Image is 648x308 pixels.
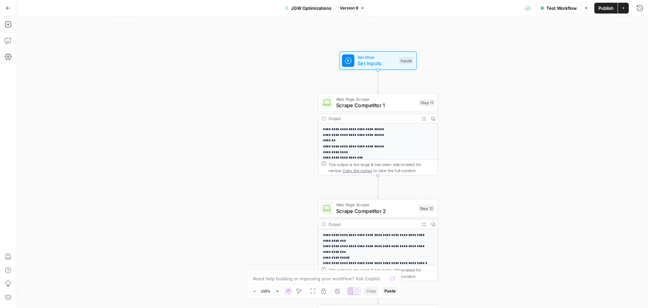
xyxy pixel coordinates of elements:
button: Test Workflow [536,3,581,14]
button: JGW Optimizations [281,3,335,14]
button: Publish [594,3,618,14]
span: Version 9 [340,5,358,11]
span: 115% [261,288,270,294]
g: Edge from step_12 to step_13 [377,281,379,304]
g: Edge from start to step_11 [377,70,379,93]
span: JGW Optimizations [291,5,331,11]
span: Scrape Competitor 2 [336,207,415,215]
div: This output is too large & has been abbreviated for review. to view the full content. [328,267,435,279]
span: Copy [366,288,376,294]
span: Scrape Competitor 1 [336,101,416,109]
span: Test Workflow [546,5,577,11]
span: Workflow [357,54,396,60]
span: Copy the output [343,168,372,173]
span: Web Page Scrape [336,202,415,208]
span: Set Inputs [357,60,396,67]
div: This output is too large & has been abbreviated for review. to view the full content. [328,161,435,174]
span: Publish [598,5,614,11]
div: Output [328,115,417,121]
div: Output [328,221,417,227]
button: Copy [363,287,379,295]
div: WorkflowSet InputsInputs [318,51,438,70]
button: Version 9 [337,4,368,13]
div: Step 11 [419,99,435,106]
div: Step 12 [418,205,434,212]
button: Paste [382,287,398,295]
span: Web Page Scrape [336,96,416,102]
div: Inputs [399,57,413,64]
g: Edge from step_11 to step_12 [377,175,379,198]
span: Paste [384,288,396,294]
